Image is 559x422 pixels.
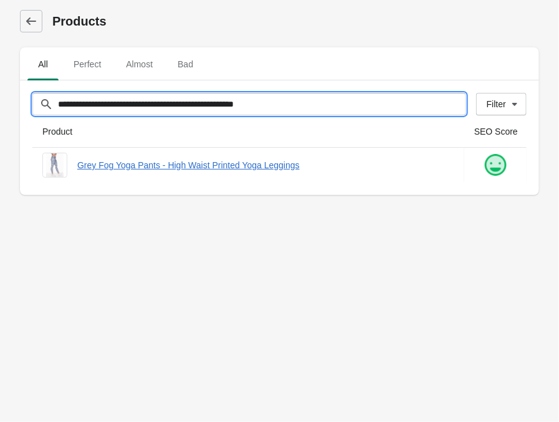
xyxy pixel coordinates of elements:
[483,153,508,178] img: happy.png
[116,53,163,75] span: Almost
[52,12,539,30] h1: Products
[64,53,111,75] span: Perfect
[32,115,464,148] th: Product
[77,159,454,171] a: Grey Fog Yoga Pants - High Waist Printed Yoga Leggings
[168,53,203,75] span: Bad
[25,48,61,80] button: All
[476,93,527,115] button: Filter
[487,99,506,109] div: Filter
[464,115,527,148] th: SEO Score
[27,53,59,75] span: All
[61,48,113,80] button: Perfect
[113,48,165,80] button: Almost
[165,48,206,80] button: Bad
